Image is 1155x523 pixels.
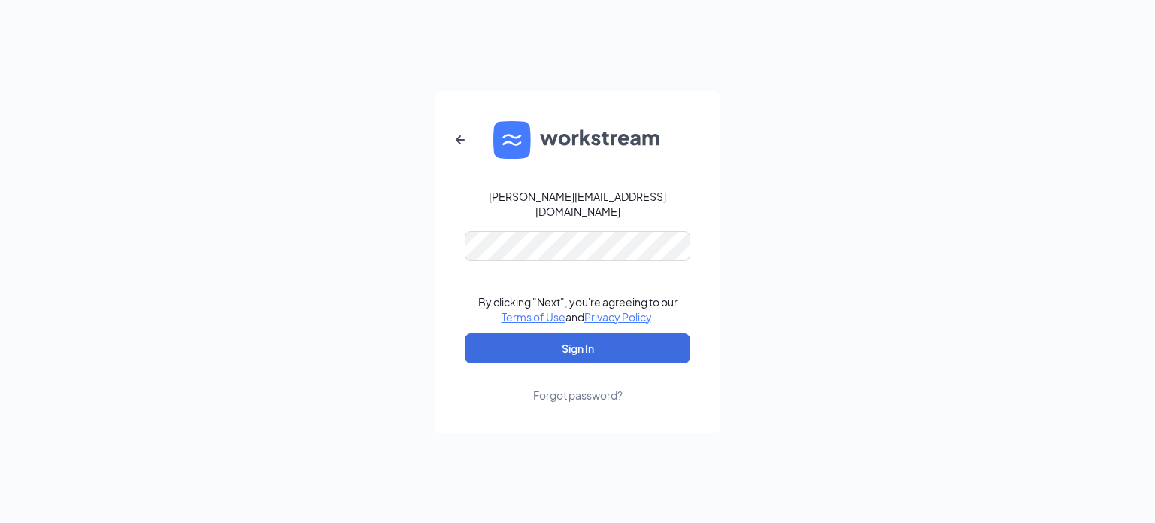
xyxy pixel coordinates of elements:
button: ArrowLeftNew [442,122,478,158]
svg: ArrowLeftNew [451,131,469,149]
a: Privacy Policy [584,310,651,324]
a: Forgot password? [533,363,623,403]
button: Sign In [465,333,690,363]
div: Forgot password? [533,388,623,403]
div: By clicking "Next", you're agreeing to our and . [478,294,678,324]
a: Terms of Use [502,310,565,324]
div: [PERSON_NAME][EMAIL_ADDRESS][DOMAIN_NAME] [465,189,690,219]
img: WS logo and Workstream text [493,121,662,159]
